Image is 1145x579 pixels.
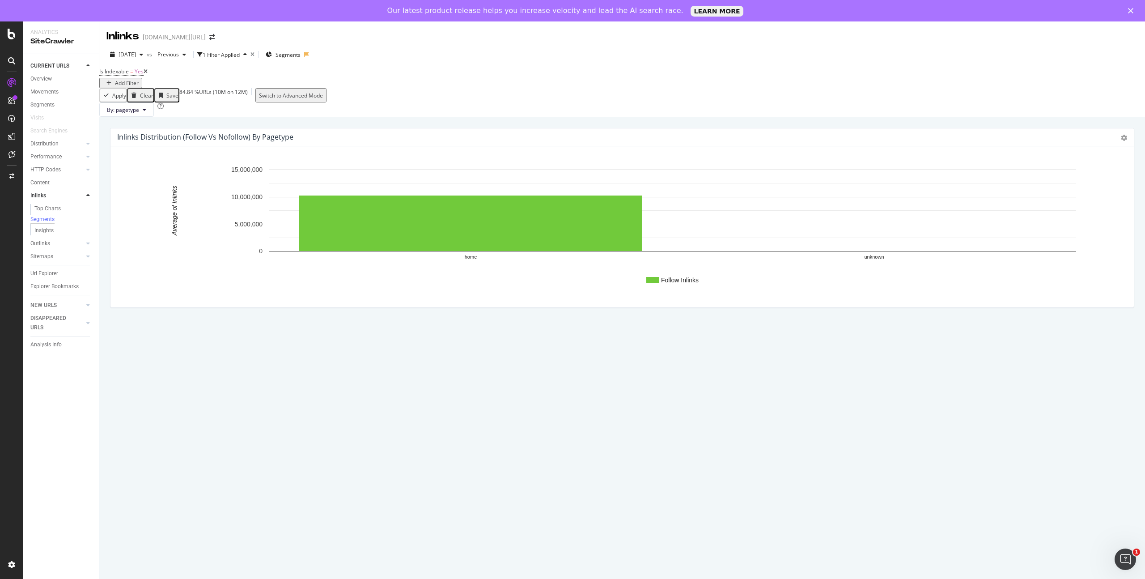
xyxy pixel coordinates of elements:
[140,92,153,99] div: Clear
[30,216,55,223] div: Segments
[259,248,263,255] text: 0
[259,92,323,99] div: Switch to Advanced Mode
[30,139,84,149] a: Distribution
[209,34,215,40] div: arrow-right-arrow-left
[30,301,84,310] a: NEW URLS
[30,282,93,291] a: Explorer Bookmarks
[99,88,127,102] button: Apply
[30,61,69,71] div: CURRENT URLS
[154,88,179,102] button: Save
[30,252,84,261] a: Sitemaps
[1128,8,1137,13] div: Close
[34,226,93,235] a: Insights
[30,165,84,175] a: HTTP Codes
[130,68,133,75] span: =
[30,113,44,123] div: Visits
[30,61,84,71] a: CURRENT URLS
[99,68,129,75] span: Is Indexable
[864,255,884,260] text: unknown
[34,204,93,213] a: Top Charts
[30,340,93,349] a: Analysis Info
[262,47,304,62] button: Segments
[30,239,84,248] a: Outlinks
[115,79,139,87] div: Add Filter
[30,126,68,136] div: Search Engines
[118,161,1127,300] svg: A chart.
[30,314,84,332] a: DISAPPEARED URLS
[30,178,50,187] div: Content
[127,88,154,102] button: Clear
[387,6,683,15] div: Our latest product release helps you increase velocity and lead the AI search race.
[1115,549,1136,570] iframe: Intercom live chat
[1133,549,1140,556] span: 1
[179,88,248,102] div: 84.84 % URLs ( 10M on 12M )
[203,51,240,59] div: 1 Filter Applied
[106,47,147,62] button: [DATE]
[99,102,154,117] button: By: pagetype
[691,6,744,17] a: LEARN MORE
[166,92,178,99] div: Save
[30,282,79,291] div: Explorer Bookmarks
[135,68,144,75] span: Yes
[154,51,179,58] span: Previous
[30,100,93,110] a: Segments
[231,193,263,200] text: 10,000,000
[30,269,58,278] div: Url Explorer
[30,340,62,349] div: Analysis Info
[30,100,55,110] div: Segments
[30,36,92,47] div: SiteCrawler
[154,47,190,62] button: Previous
[119,51,136,58] span: 2024 Jul. 9th
[30,74,93,84] a: Overview
[30,87,59,97] div: Movements
[276,51,301,59] span: Segments
[30,239,50,248] div: Outlinks
[106,29,139,44] div: Inlinks
[30,126,76,136] a: Search Engines
[30,301,57,310] div: NEW URLS
[661,277,699,284] text: Follow Inlinks
[30,74,52,84] div: Overview
[99,78,142,88] button: Add Filter
[30,191,46,200] div: Inlinks
[30,191,84,200] a: Inlinks
[117,131,293,143] h4: Inlinks Distribution (Follow vs Nofollow) by pagetype
[30,139,59,149] div: Distribution
[107,106,139,114] span: By: pagetype
[34,226,54,235] div: Insights
[147,51,154,58] span: vs
[465,255,477,260] text: home
[255,88,327,102] button: Switch to Advanced Mode
[250,52,254,57] div: times
[30,87,93,97] a: Movements
[30,29,92,36] div: Analytics
[30,113,53,123] a: Visits
[30,215,93,224] a: Segments
[30,252,53,261] div: Sitemaps
[30,269,93,278] a: Url Explorer
[30,152,84,162] a: Performance
[30,152,62,162] div: Performance
[1121,135,1127,141] i: Options
[231,166,263,174] text: 15,000,000
[112,92,126,99] div: Apply
[30,165,61,175] div: HTTP Codes
[235,221,263,228] text: 5,000,000
[143,33,206,42] div: [DOMAIN_NAME][URL]
[34,204,61,213] div: Top Charts
[30,314,76,332] div: DISAPPEARED URLS
[30,178,93,187] a: Content
[197,47,250,62] button: 1 Filter Applied
[171,186,178,236] text: Average of Inlinks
